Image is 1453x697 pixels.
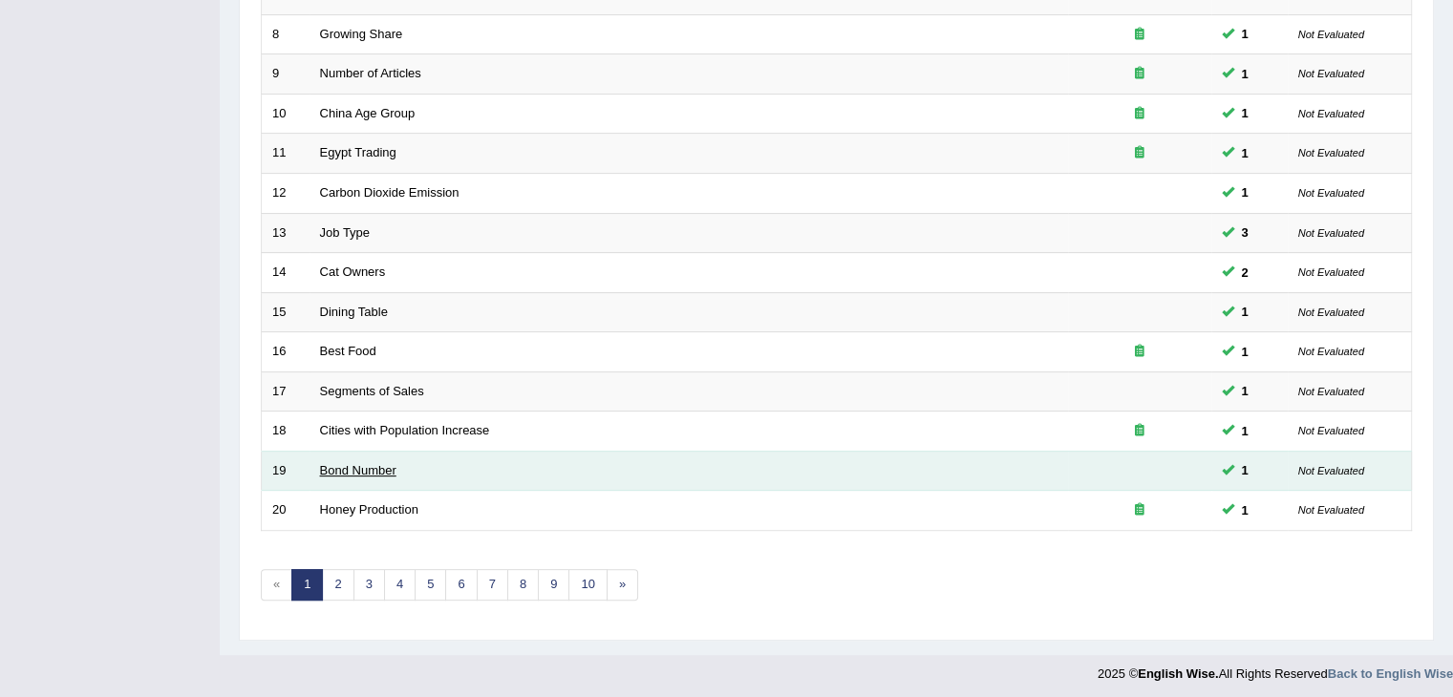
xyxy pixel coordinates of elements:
td: 15 [262,292,310,332]
div: 2025 © All Rights Reserved [1098,655,1453,683]
a: 10 [568,569,607,601]
a: Number of Articles [320,66,421,80]
td: 20 [262,491,310,531]
small: Not Evaluated [1298,346,1364,357]
small: Not Evaluated [1298,425,1364,436]
span: You can still take this question [1234,143,1256,163]
td: 9 [262,54,310,95]
span: You can still take this question [1234,222,1256,243]
span: You can still take this question [1234,103,1256,123]
a: Bond Number [320,463,396,477]
div: Exam occurring question [1079,422,1201,440]
a: 5 [415,569,446,601]
small: Not Evaluated [1298,465,1364,476]
td: 17 [262,371,310,412]
span: You can still take this question [1234,64,1256,84]
td: 13 [262,213,310,253]
td: 18 [262,412,310,452]
div: Exam occurring question [1079,105,1201,123]
td: 11 [262,134,310,174]
a: Carbon Dioxide Emission [320,185,459,200]
span: « [261,569,292,601]
a: » [607,569,638,601]
small: Not Evaluated [1298,386,1364,397]
a: Growing Share [320,27,403,41]
td: 10 [262,94,310,134]
div: Exam occurring question [1079,26,1201,44]
a: 7 [477,569,508,601]
a: China Age Group [320,106,416,120]
span: You can still take this question [1234,460,1256,480]
a: Segments of Sales [320,384,424,398]
td: 8 [262,14,310,54]
td: 19 [262,451,310,491]
span: You can still take this question [1234,500,1256,520]
a: Honey Production [320,502,418,517]
a: 3 [353,569,385,601]
small: Not Evaluated [1298,147,1364,158]
td: 14 [262,253,310,293]
small: Not Evaluated [1298,306,1364,318]
div: Exam occurring question [1079,501,1201,519]
small: Not Evaluated [1298,108,1364,119]
small: Not Evaluated [1298,29,1364,40]
div: Exam occurring question [1079,144,1201,162]
span: You can still take this question [1234,302,1256,322]
small: Not Evaluated [1298,187,1364,199]
a: Back to English Wise [1328,666,1453,681]
span: You can still take this question [1234,24,1256,44]
small: Not Evaluated [1298,266,1364,278]
a: 1 [291,569,323,601]
a: Egypt Trading [320,145,396,159]
a: Cities with Population Increase [320,423,490,437]
a: 2 [322,569,353,601]
a: Dining Table [320,305,388,319]
span: You can still take this question [1234,182,1256,202]
a: 9 [538,569,569,601]
td: 12 [262,173,310,213]
div: Exam occurring question [1079,65,1201,83]
small: Not Evaluated [1298,68,1364,79]
div: Exam occurring question [1079,343,1201,361]
a: 6 [445,569,477,601]
span: You can still take this question [1234,421,1256,441]
strong: English Wise. [1138,666,1218,681]
a: 4 [384,569,416,601]
a: Job Type [320,225,371,240]
td: 16 [262,332,310,372]
a: Best Food [320,344,376,358]
a: 8 [507,569,539,601]
span: You can still take this question [1234,263,1256,283]
a: Cat Owners [320,264,386,279]
span: You can still take this question [1234,342,1256,362]
span: You can still take this question [1234,381,1256,401]
small: Not Evaluated [1298,504,1364,516]
small: Not Evaluated [1298,227,1364,239]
